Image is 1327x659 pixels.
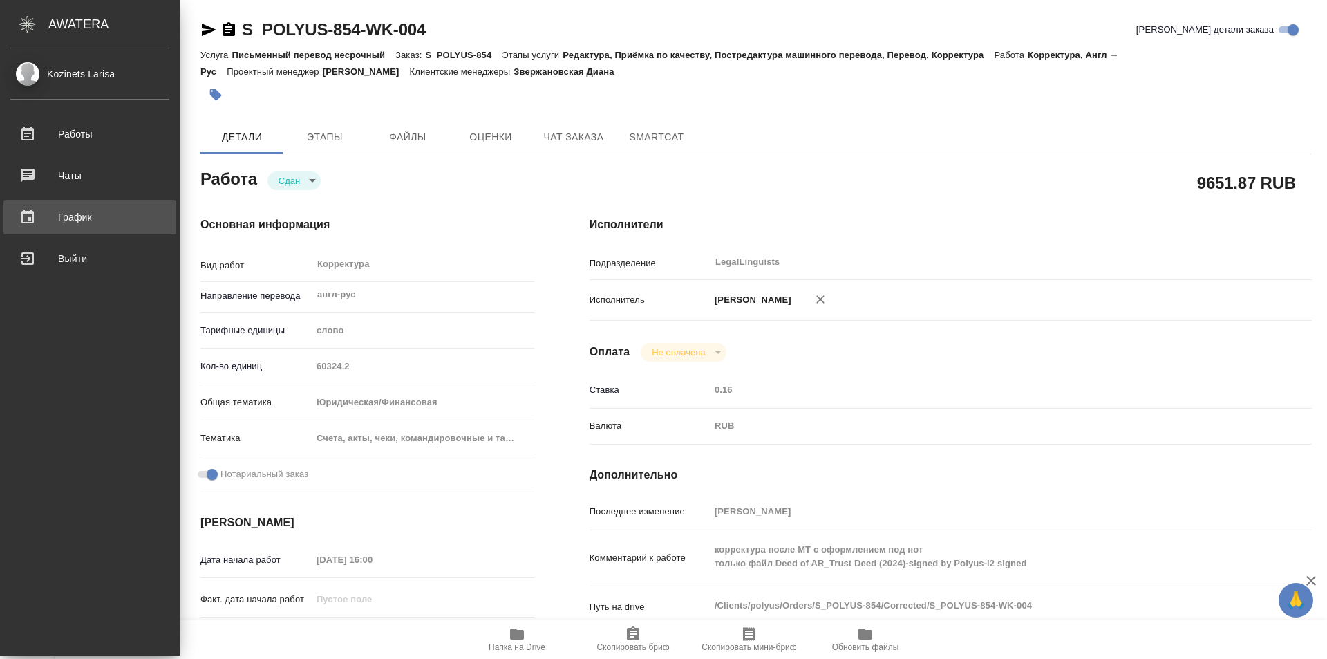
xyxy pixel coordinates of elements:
span: Файлы [375,129,441,146]
p: Заказ: [395,50,425,60]
div: Kozinets Larisa [10,66,169,82]
input: Пустое поле [312,589,433,609]
span: Нотариальный заказ [220,467,308,481]
div: Сдан [267,171,321,190]
input: Пустое поле [312,550,433,570]
button: Добавить тэг [200,80,231,110]
input: Пустое поле [710,501,1252,521]
a: S_POLYUS-854-WK-004 [242,20,426,39]
p: Тематика [200,431,312,445]
p: Дата начала работ [200,553,312,567]
span: Детали [209,129,275,146]
p: Вид работ [200,259,312,272]
p: [PERSON_NAME] [710,293,791,307]
h2: 9651.87 RUB [1197,171,1296,194]
h4: Дополнительно [590,467,1312,483]
p: Этапы услуги [502,50,563,60]
p: Факт. дата начала работ [200,593,312,606]
span: Скопировать мини-бриф [702,642,796,652]
div: Счета, акты, чеки, командировочные и таможенные документы [312,427,534,450]
p: Общая тематика [200,396,312,409]
span: [PERSON_NAME] детали заказа [1136,23,1274,37]
button: Скопировать ссылку [220,21,237,38]
button: Скопировать бриф [575,620,691,659]
p: Валюта [590,419,710,433]
p: Исполнитель [590,293,710,307]
span: SmartCat [623,129,690,146]
div: Выйти [10,248,169,269]
span: Этапы [292,129,358,146]
p: Клиентские менеджеры [410,66,514,77]
span: Обновить файлы [832,642,899,652]
div: AWATERA [48,10,180,38]
input: Пустое поле [312,356,534,376]
p: Кол-во единиц [200,360,312,373]
span: Папка на Drive [489,642,545,652]
div: Сдан [641,343,726,362]
div: Чаты [10,165,169,186]
p: S_POLYUS-854 [425,50,502,60]
p: [PERSON_NAME] [323,66,410,77]
button: Обновить файлы [807,620,923,659]
p: Звержановская Диана [514,66,624,77]
p: Тарифные единицы [200,324,312,337]
p: Письменный перевод несрочный [232,50,395,60]
span: 🙏 [1284,586,1308,615]
a: Выйти [3,241,176,276]
div: RUB [710,414,1252,438]
a: График [3,200,176,234]
p: Комментарий к работе [590,551,710,565]
button: Удалить исполнителя [805,284,836,315]
p: Последнее изменение [590,505,710,519]
span: Оценки [458,129,524,146]
h2: Работа [200,165,257,190]
p: Редактура, Приёмка по качеству, Постредактура машинного перевода, Перевод, Корректура [563,50,994,60]
p: Путь на drive [590,600,710,614]
p: Работа [994,50,1028,60]
textarea: /Clients/polyus/Orders/S_POLYUS-854/Corrected/S_POLYUS-854-WK-004 [710,594,1252,618]
a: Чаты [3,158,176,193]
span: Чат заказа [540,129,607,146]
button: Скопировать ссылку для ЯМессенджера [200,21,217,38]
h4: Основная информация [200,216,534,233]
div: Работы [10,124,169,145]
span: Скопировать бриф [596,642,669,652]
div: слово [312,319,534,342]
p: Ставка [590,383,710,397]
p: Услуга [200,50,232,60]
textarea: корректура после МТ с оформлением под нот только файл Deed of AR_Trust Deed (2024)-signed by Poly... [710,538,1252,575]
div: Юридическая/Финансовая [312,391,534,414]
button: Папка на Drive [459,620,575,659]
p: Проектный менеджер [227,66,322,77]
h4: Оплата [590,344,630,360]
h4: Исполнители [590,216,1312,233]
button: 🙏 [1279,583,1313,618]
a: Работы [3,117,176,151]
p: Направление перевода [200,289,312,303]
input: Пустое поле [710,380,1252,400]
p: Подразделение [590,257,710,270]
h4: [PERSON_NAME] [200,514,534,531]
div: График [10,207,169,228]
button: Не оплачена [648,346,709,358]
button: Сдан [274,175,304,187]
button: Скопировать мини-бриф [691,620,807,659]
